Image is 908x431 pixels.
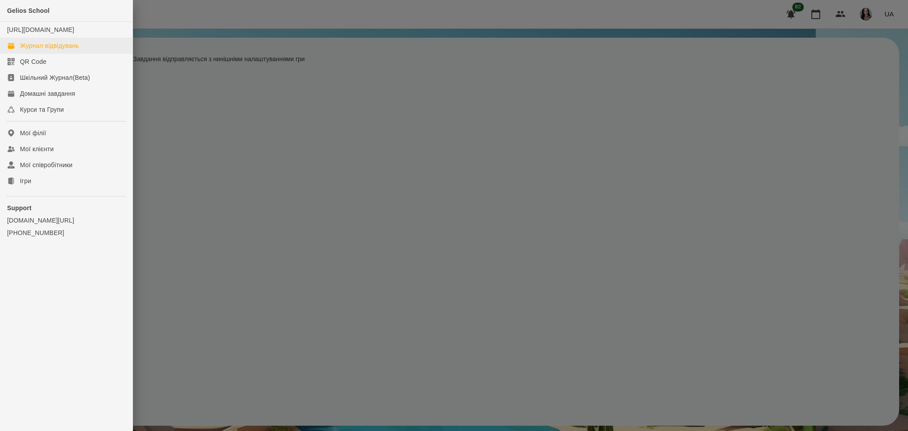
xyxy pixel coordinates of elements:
span: Gelios School [7,7,50,14]
div: Мої співробітники [20,161,73,169]
div: Домашні завдання [20,89,75,98]
a: [URL][DOMAIN_NAME] [7,26,74,33]
div: Шкільний Журнал(Beta) [20,73,90,82]
a: [PHONE_NUMBER] [7,228,125,237]
div: QR Code [20,57,47,66]
div: Мої клієнти [20,145,54,153]
div: Мої філії [20,129,46,137]
p: Support [7,204,125,212]
div: Журнал відвідувань [20,41,79,50]
a: [DOMAIN_NAME][URL] [7,216,125,225]
div: Ігри [20,176,31,185]
div: Курси та Групи [20,105,64,114]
